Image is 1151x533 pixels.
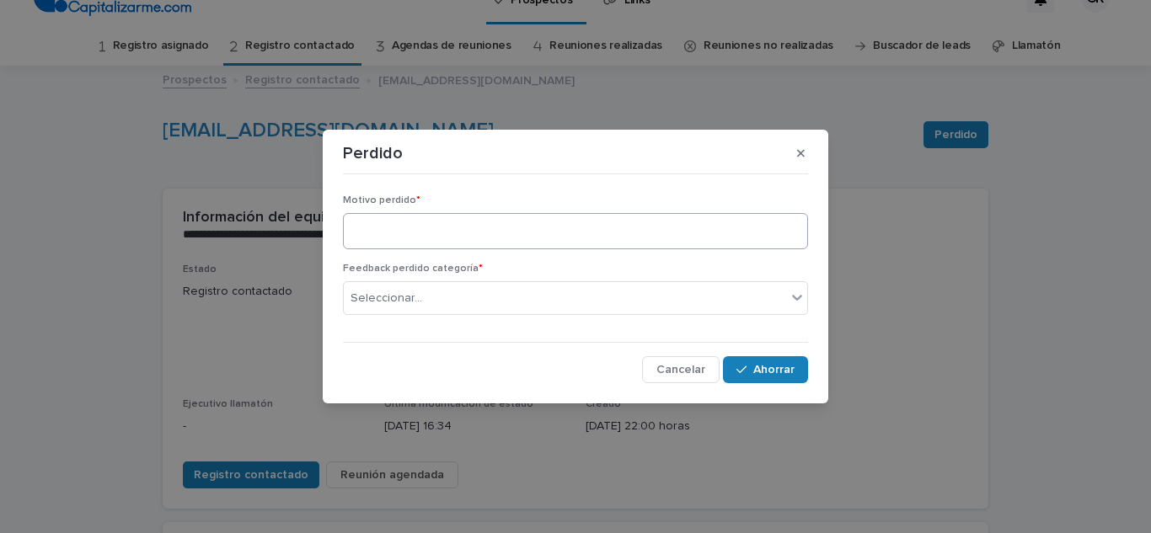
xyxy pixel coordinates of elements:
[343,195,416,205] font: Motivo perdido
[753,364,795,376] font: Ahorrar
[351,292,422,304] font: Seleccionar...
[656,364,705,376] font: Cancelar
[642,356,720,383] button: Cancelar
[723,356,808,383] button: Ahorrar
[343,264,479,274] font: Feedback perdido categoría
[343,145,403,162] font: Perdido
